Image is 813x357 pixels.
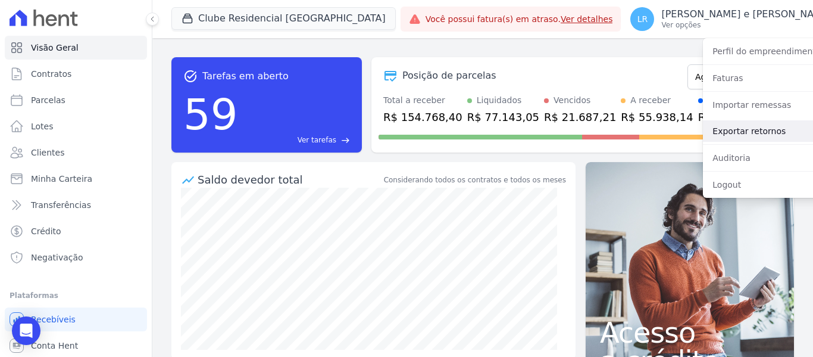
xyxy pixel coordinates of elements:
[554,94,590,107] div: Vencidos
[426,13,613,26] span: Você possui fatura(s) em atraso.
[31,147,64,159] span: Clientes
[202,69,289,83] span: Tarefas em aberto
[384,175,566,185] div: Considerando todos os contratos e todos os meses
[12,316,40,345] div: Open Intercom Messenger
[171,7,396,30] button: Clube Residencial [GEOGRAPHIC_DATA]
[5,219,147,243] a: Crédito
[31,173,92,185] span: Minha Carteira
[630,94,671,107] div: A receber
[5,141,147,164] a: Clientes
[31,340,78,352] span: Conta Hent
[198,172,382,188] div: Saldo devedor total
[698,109,755,125] div: R$ 0,00
[31,42,79,54] span: Visão Geral
[5,88,147,112] a: Parcelas
[31,225,61,237] span: Crédito
[5,308,147,331] a: Recebíveis
[5,62,147,86] a: Contratos
[5,36,147,60] a: Visão Geral
[31,68,71,80] span: Contratos
[5,193,147,217] a: Transferências
[621,109,693,125] div: R$ 55.938,14
[10,288,142,303] div: Plataformas
[31,313,76,325] span: Recebíveis
[298,135,336,145] span: Ver tarefas
[600,318,780,347] span: Acesso
[383,94,462,107] div: Total a receber
[31,94,65,106] span: Parcelas
[561,14,613,24] a: Ver detalhes
[341,136,350,145] span: east
[637,15,648,23] span: LR
[544,109,616,125] div: R$ 21.687,21
[183,83,238,145] div: 59
[5,246,147,269] a: Negativação
[5,114,147,138] a: Lotes
[31,199,91,211] span: Transferências
[31,120,54,132] span: Lotes
[467,109,539,125] div: R$ 77.143,05
[31,252,83,263] span: Negativação
[5,167,147,191] a: Minha Carteira
[183,69,198,83] span: task_alt
[402,69,496,83] div: Posição de parcelas
[477,94,522,107] div: Liquidados
[243,135,350,145] a: Ver tarefas east
[383,109,462,125] div: R$ 154.768,40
